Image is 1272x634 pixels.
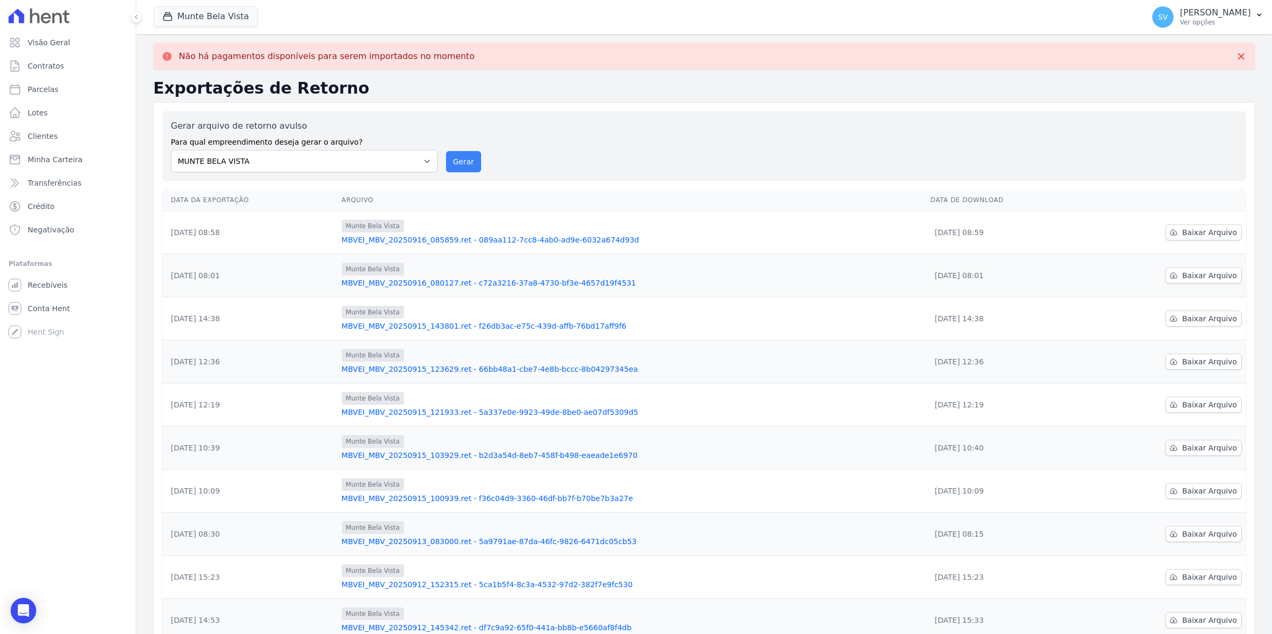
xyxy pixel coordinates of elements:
span: Munte Bela Vista [342,220,404,232]
p: Não há pagamentos disponíveis para serem importados no momento [179,51,475,62]
span: Munte Bela Vista [342,306,404,319]
a: MBVEI_MBV_20250915_103929.ret - b2d3a54d-8eb7-458f-b498-eaeade1e6970 [342,450,922,461]
a: Parcelas [4,79,131,100]
td: [DATE] 10:40 [926,427,1083,470]
a: Conta Hent [4,298,131,319]
a: Baixar Arquivo [1166,483,1242,499]
span: Munte Bela Vista [342,263,404,276]
a: MBVEI_MBV_20250915_143801.ret - f26db3ac-e75c-439d-affb-76bd17aff9f6 [342,321,922,331]
a: Visão Geral [4,32,131,53]
a: Baixar Arquivo [1166,397,1242,413]
span: Visão Geral [28,37,70,48]
td: [DATE] 12:19 [926,383,1083,427]
span: Baixar Arquivo [1182,572,1237,582]
span: Munte Bela Vista [342,607,404,620]
th: Data de Download [926,189,1083,211]
span: Conta Hent [28,303,70,314]
td: [DATE] 12:19 [162,383,337,427]
th: Arquivo [337,189,927,211]
td: [DATE] 08:01 [926,254,1083,297]
td: [DATE] 12:36 [926,340,1083,383]
div: Plataformas [9,257,127,270]
td: [DATE] 14:38 [162,297,337,340]
a: Baixar Arquivo [1166,569,1242,585]
td: [DATE] 15:23 [926,556,1083,599]
span: Munte Bela Vista [342,435,404,448]
a: Recebíveis [4,274,131,296]
a: MBVEI_MBV_20250912_152315.ret - 5ca1b5f4-8c3a-4532-97d2-382f7e9fc530 [342,579,922,590]
td: [DATE] 08:30 [162,513,337,556]
a: Minha Carteira [4,149,131,170]
span: Lotes [28,107,48,118]
span: Baixar Arquivo [1182,615,1237,625]
span: Munte Bela Vista [342,392,404,405]
span: Munte Bela Vista [342,564,404,577]
button: SV [PERSON_NAME] Ver opções [1144,2,1272,32]
td: [DATE] 12:36 [162,340,337,383]
a: Baixar Arquivo [1166,311,1242,327]
span: Contratos [28,61,64,71]
p: Ver opções [1180,18,1251,27]
a: MBVEI_MBV_20250916_085859.ret - 089aa112-7cc8-4ab0-ad9e-6032a674d93d [342,235,922,245]
span: Crédito [28,201,55,212]
span: Transferências [28,178,81,188]
a: Baixar Arquivo [1166,526,1242,542]
a: Clientes [4,126,131,147]
a: Lotes [4,102,131,123]
label: Para qual empreendimento deseja gerar o arquivo? [171,132,437,148]
a: Contratos [4,55,131,77]
td: [DATE] 10:39 [162,427,337,470]
td: [DATE] 10:09 [162,470,337,513]
a: MBVEI_MBV_20250916_080127.ret - c72a3216-37a8-4730-bf3e-4657d19f4531 [342,278,922,288]
a: Baixar Arquivo [1166,612,1242,628]
span: Baixar Arquivo [1182,399,1237,410]
td: [DATE] 10:09 [926,470,1083,513]
p: [PERSON_NAME] [1180,7,1251,18]
span: Baixar Arquivo [1182,313,1237,324]
span: Minha Carteira [28,154,82,165]
th: Data da Exportação [162,189,337,211]
span: Baixar Arquivo [1182,529,1237,539]
a: Negativação [4,219,131,240]
td: [DATE] 14:38 [926,297,1083,340]
td: [DATE] 08:15 [926,513,1083,556]
div: Open Intercom Messenger [11,598,36,623]
span: Baixar Arquivo [1182,486,1237,496]
span: Munte Bela Vista [342,349,404,362]
h2: Exportações de Retorno [153,79,1255,98]
a: MBVEI_MBV_20250915_123629.ret - 66bb48a1-cbe7-4e8b-bccc-8b04297345ea [342,364,922,374]
a: Baixar Arquivo [1166,354,1242,370]
span: Clientes [28,131,57,141]
a: Crédito [4,196,131,217]
span: Baixar Arquivo [1182,227,1237,238]
td: [DATE] 08:59 [926,211,1083,254]
a: MBVEI_MBV_20250913_083000.ret - 5a9791ae-87da-46fc-9826-6471dc05cb53 [342,536,922,547]
a: Baixar Arquivo [1166,440,1242,456]
button: Munte Bela Vista [153,6,258,27]
a: Baixar Arquivo [1166,224,1242,240]
span: Baixar Arquivo [1182,443,1237,453]
button: Gerar [446,151,481,172]
td: [DATE] 08:58 [162,211,337,254]
span: Baixar Arquivo [1182,270,1237,281]
a: Transferências [4,172,131,194]
span: Recebíveis [28,280,68,290]
span: Parcelas [28,84,59,95]
a: MBVEI_MBV_20250912_145342.ret - df7c9a92-65f0-441a-bb8b-e5660af8f4db [342,622,922,633]
td: [DATE] 15:23 [162,556,337,599]
a: Baixar Arquivo [1166,268,1242,283]
span: SV [1158,13,1168,21]
span: Baixar Arquivo [1182,356,1237,367]
a: MBVEI_MBV_20250915_100939.ret - f36c04d9-3360-46df-bb7f-b70be7b3a27e [342,493,922,504]
label: Gerar arquivo de retorno avulso [171,120,437,132]
span: Munte Bela Vista [342,521,404,534]
td: [DATE] 08:01 [162,254,337,297]
span: Negativação [28,224,75,235]
a: MBVEI_MBV_20250915_121933.ret - 5a337e0e-9923-49de-8be0-ae07df5309d5 [342,407,922,418]
span: Munte Bela Vista [342,478,404,491]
